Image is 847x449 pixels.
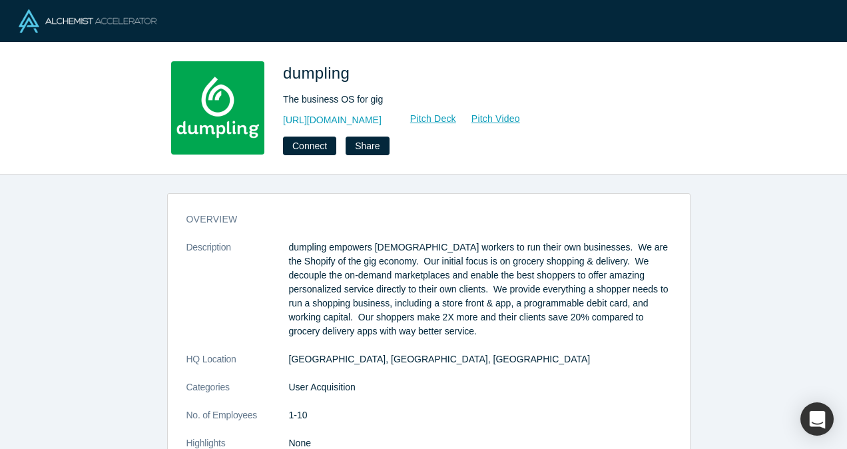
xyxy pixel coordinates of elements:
dd: [GEOGRAPHIC_DATA], [GEOGRAPHIC_DATA], [GEOGRAPHIC_DATA] [289,352,671,366]
dd: 1-10 [289,408,671,422]
dt: Categories [186,380,289,408]
span: dumpling [283,64,354,82]
h3: overview [186,213,653,226]
dt: Description [186,240,289,352]
img: dumpling's Logo [171,61,264,155]
dt: HQ Location [186,352,289,380]
dt: No. of Employees [186,408,289,436]
span: User Acquisition [289,382,356,392]
button: Share [346,137,389,155]
a: [URL][DOMAIN_NAME] [283,113,382,127]
a: Pitch Deck [396,111,457,127]
a: Pitch Video [457,111,521,127]
button: Connect [283,137,336,155]
div: The business OS for gig [283,93,656,107]
img: Alchemist Logo [19,9,156,33]
p: dumpling empowers [DEMOGRAPHIC_DATA] workers to run their own businesses. We are the Shopify of t... [289,240,671,338]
